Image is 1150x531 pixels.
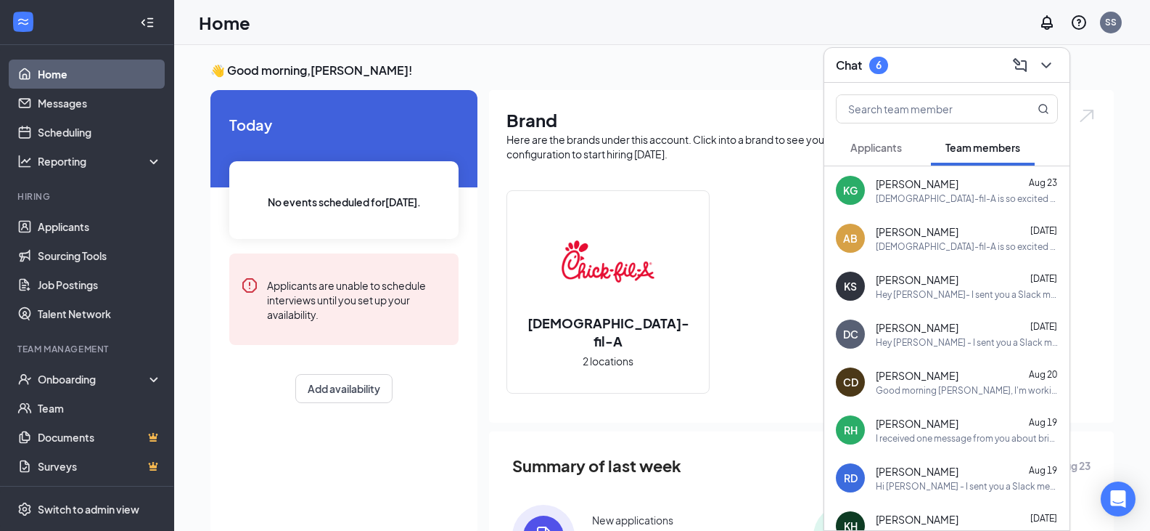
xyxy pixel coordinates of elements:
a: Messages [38,89,162,118]
a: Applicants [38,212,162,241]
svg: Analysis [17,154,32,169]
h1: Brand [506,108,1096,132]
div: AB [843,231,858,246]
div: New applications [592,513,673,527]
span: [PERSON_NAME] [876,320,958,335]
span: Aug 20 [1029,369,1057,380]
h2: [DEMOGRAPHIC_DATA]-fil-A [507,314,709,350]
svg: ChevronDown [1038,57,1055,74]
div: Hey [PERSON_NAME] - I sent you a Slack message, just making you aware since this is the first Sla... [876,336,1058,349]
div: SS [1105,16,1117,28]
svg: Error [241,277,258,294]
div: [DEMOGRAPHIC_DATA]-fil-A is so excited for you to join our team! Do you know anyone else who migh... [876,192,1058,205]
svg: WorkstreamLogo [16,15,30,29]
span: [PERSON_NAME] [876,464,958,479]
div: Open Intercom Messenger [1101,482,1135,516]
svg: ComposeMessage [1011,57,1029,74]
span: [PERSON_NAME] [876,177,958,191]
div: Reporting [38,154,163,169]
div: 6 [876,59,882,71]
span: 2 locations [583,353,633,369]
input: Search team member [837,95,1009,123]
span: Aug 19 [1029,417,1057,428]
svg: Collapse [140,15,155,30]
div: KG [843,183,858,198]
svg: QuestionInfo [1070,14,1088,31]
span: [DATE] [1030,273,1057,284]
span: [DATE] [1030,321,1057,332]
span: [PERSON_NAME] [876,272,958,287]
div: Here are the brands under this account. Click into a brand to see your locations, managers, job p... [506,132,1096,161]
a: Home [38,60,162,89]
div: RD [844,471,858,485]
div: Hey [PERSON_NAME]- I sent you a Slack message, just making you aware since this is the first Slac... [876,288,1058,301]
h3: Chat [836,57,862,73]
div: Hi [PERSON_NAME] - I sent you a Slack message about your uniform. Just making sure you got it, si... [876,480,1058,493]
svg: Notifications [1038,14,1056,31]
h1: Home [199,10,250,35]
span: Aug 23 [1029,177,1057,188]
button: ChevronDown [1035,54,1058,77]
img: open.6027fd2a22e1237b5b06.svg [1077,108,1096,124]
div: KS [844,279,857,293]
svg: MagnifyingGlass [1038,103,1049,115]
div: Applicants are unable to schedule interviews until you set up your availability. [267,277,447,322]
div: Onboarding [38,372,149,386]
a: Job Postings [38,270,162,299]
a: Scheduling [38,118,162,147]
span: Summary of last week [512,453,681,479]
img: Chick-fil-A [562,215,654,308]
svg: Settings [17,502,32,516]
span: Team members [945,141,1020,154]
div: I received one message from you about bringing payment when I pick up my uniform. Has it arrived?! 😊 [876,432,1058,445]
span: [DATE] [1030,225,1057,236]
h3: 👋 Good morning, [PERSON_NAME] ! [210,62,1114,78]
div: RH [844,423,858,437]
svg: UserCheck [17,372,32,386]
span: [PERSON_NAME] [876,512,958,527]
a: DocumentsCrown [38,423,162,452]
div: CD [843,375,858,389]
span: [DATE] [1030,513,1057,524]
div: [DEMOGRAPHIC_DATA]-fil-A is so excited for you to join our team! Do you know anyone else who migh... [876,240,1058,253]
div: Hiring [17,190,159,203]
a: SurveysCrown [38,452,162,481]
button: ComposeMessage [1009,54,1032,77]
span: Today [229,113,459,136]
span: [PERSON_NAME] [876,368,958,383]
span: No events scheduled for [DATE] . [268,194,421,210]
span: [PERSON_NAME] [876,416,958,431]
a: Team [38,394,162,423]
div: Good morning [PERSON_NAME], I'm working on them now. [876,384,1058,397]
div: Team Management [17,343,159,355]
a: Sourcing Tools [38,241,162,270]
span: [PERSON_NAME] [876,224,958,239]
div: Switch to admin view [38,502,139,516]
span: Applicants [850,141,902,154]
div: DC [843,327,858,341]
a: Talent Network [38,299,162,328]
button: Add availability [295,374,393,403]
span: Aug 19 [1029,465,1057,476]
